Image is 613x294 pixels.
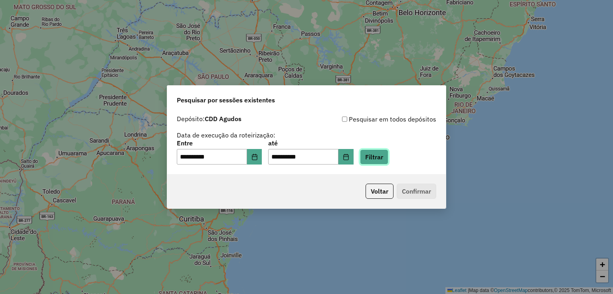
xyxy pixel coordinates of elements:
[177,95,275,105] span: Pesquisar por sessões existentes
[177,114,241,123] label: Depósito:
[205,115,241,123] strong: CDD Agudos
[247,149,262,165] button: Choose Date
[366,184,394,199] button: Voltar
[268,138,353,148] label: até
[306,114,436,124] div: Pesquisar em todos depósitos
[338,149,354,165] button: Choose Date
[360,149,388,165] button: Filtrar
[177,138,262,148] label: Entre
[177,130,275,140] label: Data de execução da roteirização:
